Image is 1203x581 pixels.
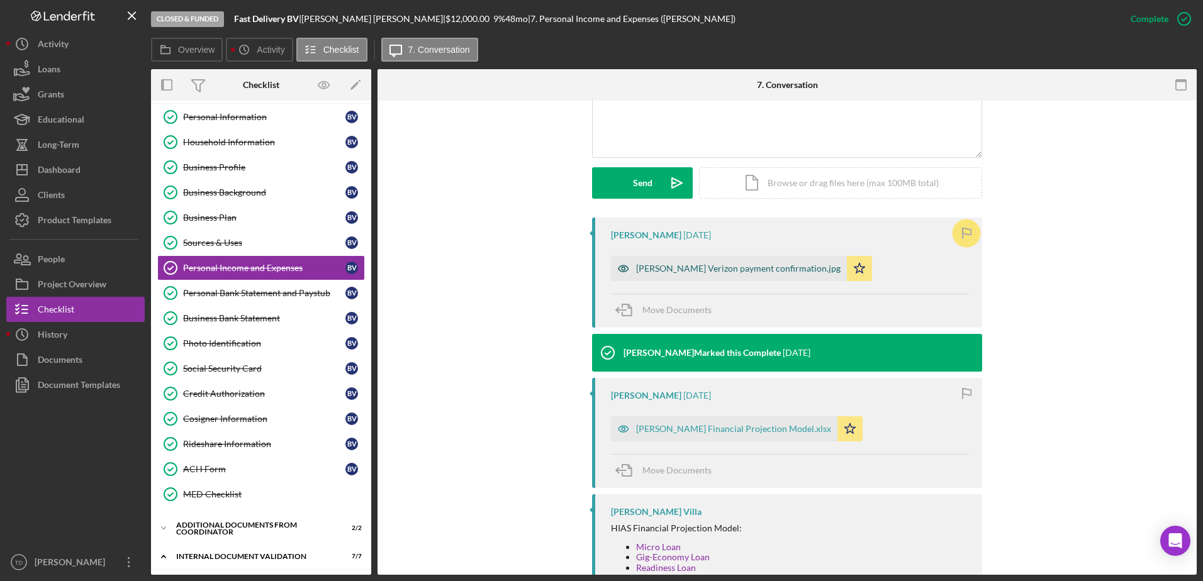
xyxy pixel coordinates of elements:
[592,167,693,199] button: Send
[505,14,528,24] div: 48 mo
[157,180,365,205] a: Business BackgroundBV
[157,205,365,230] a: Business PlanBV
[157,431,365,456] a: Rideshare InformationBV
[183,414,345,424] div: Cosigner Information
[6,372,145,397] button: Document Templates
[301,14,445,24] div: [PERSON_NAME] [PERSON_NAME] |
[783,348,810,358] time: 2025-07-01 16:46
[176,521,330,536] div: Additional Documents from Coordinator
[611,507,702,517] div: [PERSON_NAME] Villa
[38,132,79,160] div: Long-Term
[15,559,23,566] text: TD
[345,337,358,350] div: B V
[157,381,365,406] a: Credit AuthorizationBV
[345,463,358,475] div: B V
[345,412,358,425] div: B V
[345,236,358,249] div: B V
[1131,6,1168,31] div: Complete
[6,107,145,132] a: Educational
[183,162,345,172] div: Business Profile
[636,562,696,573] a: Readiness Loan
[6,182,145,207] a: Clients
[38,182,65,211] div: Clients
[6,157,145,182] a: Dashboard
[157,130,365,155] a: Household InformationBV
[6,297,145,322] button: Checklist
[636,263,841,274] div: [PERSON_NAME] Verizon payment confirmation.jpg
[339,553,362,560] div: 7 / 7
[445,14,493,24] div: $12,000.00
[183,112,345,122] div: Personal Information
[38,207,111,236] div: Product Templates
[611,416,863,441] button: [PERSON_NAME] Financial Projection Model.xlsx
[157,104,365,130] a: Personal InformationBV
[345,262,358,274] div: B V
[408,45,470,55] label: 7. Conversation
[6,246,145,272] button: People
[683,230,711,240] time: 2025-07-24 14:12
[226,38,293,62] button: Activity
[345,287,358,299] div: B V
[38,297,74,325] div: Checklist
[345,362,358,375] div: B V
[38,57,60,85] div: Loans
[345,111,358,123] div: B V
[636,551,710,562] a: Gig-Economy Loan
[624,348,781,358] div: [PERSON_NAME] Marked this Complete
[257,45,284,55] label: Activity
[183,187,345,197] div: Business Background
[6,207,145,233] a: Product Templates
[6,322,145,347] button: History
[345,387,358,400] div: B V
[6,347,145,372] button: Documents
[6,31,145,57] button: Activity
[157,331,365,356] a: Photo IdentificationBV
[381,38,478,62] button: 7. Conversation
[757,80,818,90] div: 7. Conversation
[183,389,345,399] div: Credit Authorization
[611,523,970,533] div: HIAS Financial Projection Model:
[38,322,67,350] div: History
[6,132,145,157] button: Long-Term
[38,157,81,185] div: Dashboard
[642,304,712,315] span: Move Documents
[345,438,358,450] div: B V
[234,13,299,24] b: Fast Delivery BV
[183,213,345,223] div: Business Plan
[183,288,345,298] div: Personal Bank Statement and Paystub
[683,390,711,401] time: 2025-07-01 16:46
[183,238,345,248] div: Sources & Uses
[6,82,145,107] button: Grants
[38,272,106,300] div: Project Overview
[345,186,358,199] div: B V
[6,272,145,297] button: Project Overview
[528,14,736,24] div: | 7. Personal Income and Expenses ([PERSON_NAME])
[157,456,365,482] a: ACH FormBV
[345,211,358,224] div: B V
[611,455,724,486] button: Move Documents
[157,255,365,280] a: Personal Income and ExpensesBV
[157,406,365,431] a: Cosigner InformationBV
[642,465,712,475] span: Move Documents
[176,553,330,560] div: Internal Document Validation
[38,372,120,401] div: Document Templates
[6,57,145,82] button: Loans
[157,280,365,306] a: Personal Bank Statement and PaystubBV
[323,45,359,55] label: Checklist
[6,550,145,575] button: TD[PERSON_NAME]
[296,38,367,62] button: Checklist
[183,464,345,474] div: ACH Form
[31,550,113,578] div: [PERSON_NAME]
[183,313,345,323] div: Business Bank Statement
[183,489,364,499] div: MED Checklist
[151,38,223,62] button: Overview
[157,306,365,331] a: Business Bank StatementBV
